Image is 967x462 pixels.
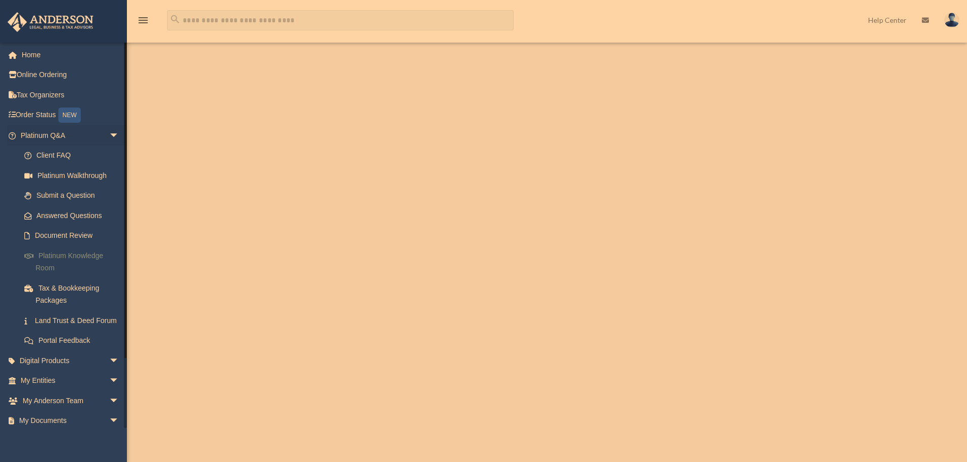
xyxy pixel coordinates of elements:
[7,105,135,126] a: Order StatusNEW
[137,18,149,26] a: menu
[109,390,129,411] span: arrow_drop_down
[7,390,135,411] a: My Anderson Teamarrow_drop_down
[109,350,129,371] span: arrow_drop_down
[5,12,96,32] img: Anderson Advisors Platinum Portal
[170,14,181,25] i: search
[7,45,135,65] a: Home
[7,125,135,146] a: Platinum Q&Aarrow_drop_down
[14,226,135,246] a: Document Review
[7,371,135,391] a: My Entitiesarrow_drop_down
[14,165,129,186] a: Platinum Walkthrough
[14,186,135,206] a: Submit a Question
[14,245,135,278] a: Platinum Knowledge Room
[7,65,135,85] a: Online Ordering
[14,331,135,351] a: Portal Feedback
[109,371,129,392] span: arrow_drop_down
[137,14,149,26] i: menu
[944,13,959,27] img: User Pic
[58,108,81,123] div: NEW
[109,125,129,146] span: arrow_drop_down
[14,278,135,310] a: Tax & Bookkeeping Packages
[7,350,135,371] a: Digital Productsarrow_drop_down
[7,411,135,431] a: My Documentsarrow_drop_down
[109,411,129,432] span: arrow_drop_down
[272,68,820,373] iframe: <span data-mce-type="bookmark" style="display: inline-block; width: 0px; overflow: hidden; line-h...
[14,310,135,331] a: Land Trust & Deed Forum
[14,146,135,166] a: Client FAQ
[7,85,135,105] a: Tax Organizers
[14,205,135,226] a: Answered Questions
